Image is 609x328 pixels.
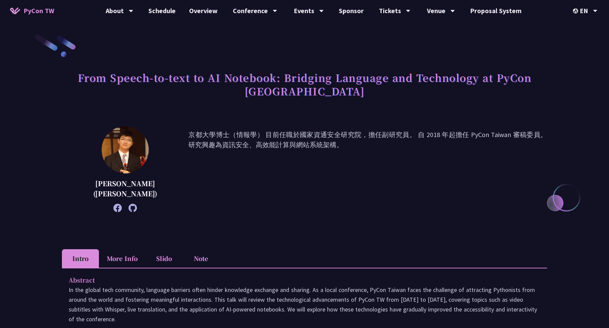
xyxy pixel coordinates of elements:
img: 李昱勳 (Yu-Hsun Lee) [102,126,149,173]
h1: From Speech-to-text to AI Notebook: Bridging Language and Technology at PyCon [GEOGRAPHIC_DATA] [62,67,547,101]
img: Locale Icon [573,8,580,13]
li: Note [182,249,219,268]
p: 京都大學博士（情報學） 目前任職於國家資通安全研究院，擔任副研究員。 自 2018 年起擔任 PyCon Taiwan 審稿委員。 研究興趣為資訊安全、高效能計算與網站系統架構。 [188,130,547,209]
li: More Info [99,249,145,268]
span: PyCon TW [24,6,54,16]
img: Home icon of PyCon TW 2025 [10,7,20,14]
li: Slido [145,249,182,268]
p: In the global tech community, language barriers often hinder knowledge exchange and sharing. As a... [69,285,540,324]
li: Intro [62,249,99,268]
p: [PERSON_NAME] ([PERSON_NAME]) [79,178,172,199]
a: PyCon TW [3,2,61,19]
p: Abstract [69,275,527,285]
